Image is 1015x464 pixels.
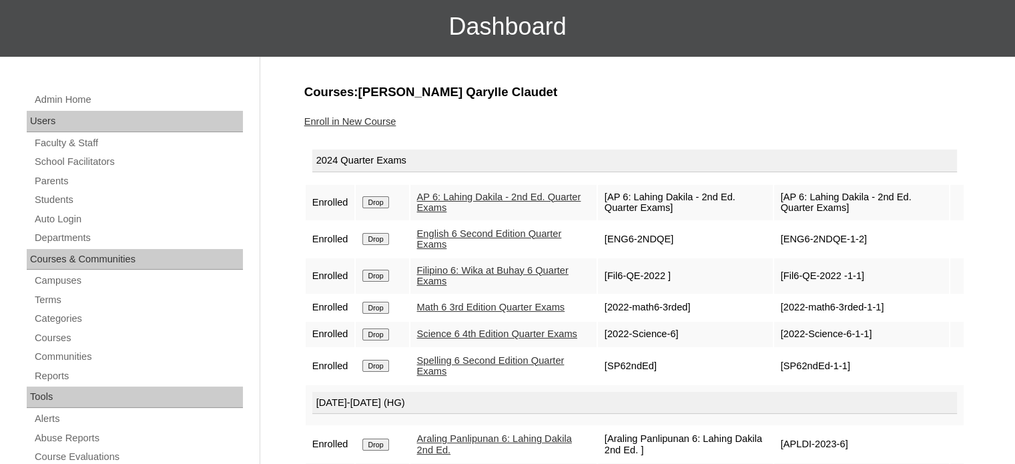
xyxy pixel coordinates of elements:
[417,265,569,287] a: Filipino 6: Wika at Buhay 6 Quarter Exams
[774,295,949,320] td: [2022-math6-3rded-1-1]
[306,295,355,320] td: Enrolled
[33,330,243,346] a: Courses
[33,272,243,289] a: Campuses
[774,258,949,294] td: [Fil6-QE-2022 -1-1]
[33,135,243,152] a: Faculty & Staff
[33,211,243,228] a: Auto Login
[33,430,243,447] a: Abuse Reports
[33,310,243,327] a: Categories
[306,222,355,257] td: Enrolled
[362,439,388,451] input: Drop
[362,302,388,314] input: Drop
[774,222,949,257] td: [ENG6-2NDQE-1-2]
[598,322,773,347] td: [2022-Science-6]
[774,185,949,220] td: [AP 6: Lahing Dakila - 2nd Ed. Quarter Exams]
[598,349,773,384] td: [SP62ndEd]
[306,322,355,347] td: Enrolled
[27,249,243,270] div: Courses & Communities
[306,349,355,384] td: Enrolled
[598,295,773,320] td: [2022-math6-3rded]
[306,258,355,294] td: Enrolled
[598,427,773,462] td: [Araling Panlipunan 6: Lahing Dakila 2nd Ed. ]
[598,258,773,294] td: [Fil6-QE-2022 ]
[33,173,243,190] a: Parents
[417,228,562,250] a: English 6 Second Edition Quarter Exams
[33,154,243,170] a: School Facilitators
[362,196,388,208] input: Drop
[362,328,388,340] input: Drop
[417,328,577,339] a: Science 6 4th Edition Quarter Exams
[33,91,243,108] a: Admin Home
[417,433,572,455] a: Araling Panlipunan 6: Lahing Dakila 2nd Ed.
[33,349,243,365] a: Communities
[417,302,565,312] a: Math 6 3rd Edition Quarter Exams
[598,222,773,257] td: [ENG6-2NDQE]
[304,116,396,127] a: Enroll in New Course
[27,111,243,132] div: Users
[774,427,949,462] td: [APLDI-2023-6]
[27,387,243,408] div: Tools
[774,349,949,384] td: [SP62ndEd-1-1]
[312,392,957,415] div: [DATE]-[DATE] (HG)
[362,270,388,282] input: Drop
[33,411,243,427] a: Alerts
[774,322,949,347] td: [2022-Science-6-1-1]
[362,233,388,245] input: Drop
[33,368,243,385] a: Reports
[417,355,565,377] a: Spelling 6 Second Edition Quarter Exams
[598,185,773,220] td: [AP 6: Lahing Dakila - 2nd Ed. Quarter Exams]
[33,292,243,308] a: Terms
[306,427,355,462] td: Enrolled
[33,230,243,246] a: Departments
[362,360,388,372] input: Drop
[306,185,355,220] td: Enrolled
[417,192,581,214] a: AP 6: Lahing Dakila - 2nd Ed. Quarter Exams
[304,83,965,101] h3: Courses:[PERSON_NAME] Qarylle Claudet
[33,192,243,208] a: Students
[312,150,957,172] div: 2024 Quarter Exams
